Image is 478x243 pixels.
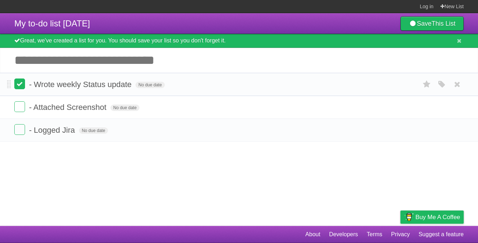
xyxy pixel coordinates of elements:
span: My to-do list [DATE] [14,19,90,28]
span: No due date [135,82,164,88]
b: This List [432,20,455,27]
label: Done [14,101,25,112]
a: Suggest a feature [419,228,464,241]
a: Terms [367,228,383,241]
span: - Wrote weekly Status update [29,80,133,89]
span: - Attached Screenshot [29,103,108,112]
span: Buy me a coffee [415,211,460,223]
img: Buy me a coffee [404,211,414,223]
span: No due date [79,127,108,134]
a: About [305,228,320,241]
label: Done [14,124,25,135]
span: - Logged Jira [29,126,77,135]
a: Developers [329,228,358,241]
label: Star task [420,79,434,90]
a: Buy me a coffee [400,211,464,224]
label: Done [14,79,25,89]
a: SaveThis List [400,16,464,31]
span: No due date [110,105,139,111]
a: Privacy [391,228,410,241]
